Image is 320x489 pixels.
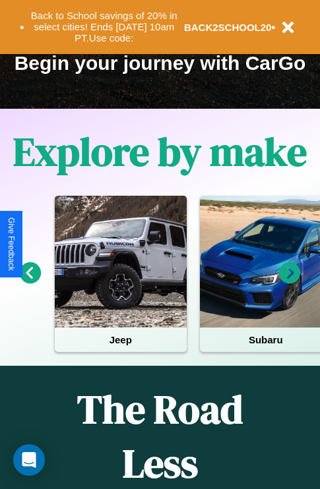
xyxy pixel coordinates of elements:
b: BACK2SCHOOL20 [184,22,272,33]
button: Back to School savings of 20% in select cities! Ends [DATE] 10am PT.Use code: [24,7,184,47]
div: Open Intercom Messenger [13,444,45,476]
div: Give Feedback [7,217,16,271]
h4: Jeep [55,328,187,352]
h1: Explore by make [13,125,307,179]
